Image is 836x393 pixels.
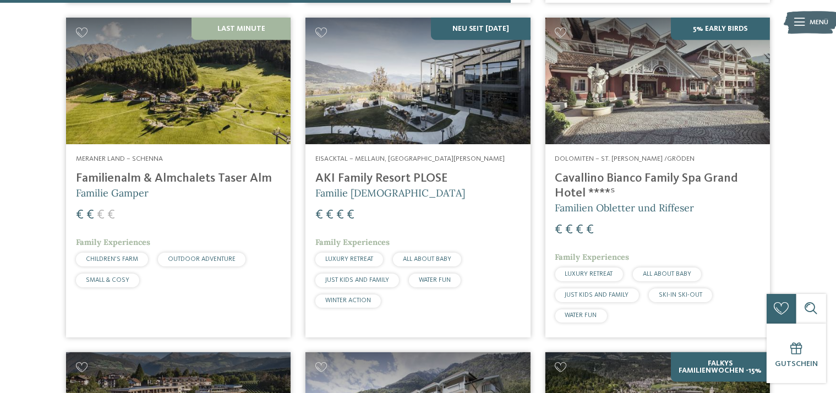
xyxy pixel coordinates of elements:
[76,171,281,186] h4: Familienalm & Almchalets Taser Alm
[566,223,573,237] span: €
[315,155,505,162] span: Eisacktal – Mellaun, [GEOGRAPHIC_DATA][PERSON_NAME]
[315,237,390,247] span: Family Experiences
[66,18,291,144] img: Familienhotels gesucht? Hier findet ihr die besten!
[659,292,702,298] span: SKI-IN SKI-OUT
[305,18,530,337] a: Familienhotels gesucht? Hier findet ihr die besten! NEU seit [DATE] Eisacktal – Mellaun, [GEOGRAP...
[86,277,129,283] span: SMALL & COSY
[325,277,389,283] span: JUST KIDS AND FAMILY
[315,209,323,222] span: €
[565,271,613,277] span: LUXURY RETREAT
[565,312,597,319] span: WATER FUN
[555,155,695,162] span: Dolomiten – St. [PERSON_NAME] /Gröden
[325,256,373,263] span: LUXURY RETREAT
[315,187,465,199] span: Familie [DEMOGRAPHIC_DATA]
[419,277,451,283] span: WATER FUN
[545,18,770,337] a: Familienhotels gesucht? Hier findet ihr die besten! 5% Early Birds Dolomiten – St. [PERSON_NAME] ...
[555,223,563,237] span: €
[767,324,826,383] a: Gutschein
[76,187,149,199] span: Familie Gamper
[76,155,163,162] span: Meraner Land – Schenna
[347,209,354,222] span: €
[555,171,760,201] h4: Cavallino Bianco Family Spa Grand Hotel ****ˢ
[315,171,520,186] h4: AKI Family Resort PLOSE
[565,292,629,298] span: JUST KIDS AND FAMILY
[325,297,371,304] span: WINTER ACTION
[107,209,115,222] span: €
[643,271,691,277] span: ALL ABOUT BABY
[403,256,451,263] span: ALL ABOUT BABY
[545,18,770,144] img: Family Spa Grand Hotel Cavallino Bianco ****ˢ
[76,209,84,222] span: €
[336,209,344,222] span: €
[66,18,291,337] a: Familienhotels gesucht? Hier findet ihr die besten! Last Minute Meraner Land – Schenna Familienal...
[86,256,138,263] span: CHILDREN’S FARM
[775,360,818,368] span: Gutschein
[76,237,150,247] span: Family Experiences
[587,223,594,237] span: €
[168,256,236,263] span: OUTDOOR ADVENTURE
[305,18,530,144] img: Familienhotels gesucht? Hier findet ihr die besten!
[555,201,695,214] span: Familien Obletter und Riffeser
[555,252,630,262] span: Family Experiences
[86,209,94,222] span: €
[97,209,105,222] span: €
[326,209,334,222] span: €
[576,223,584,237] span: €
